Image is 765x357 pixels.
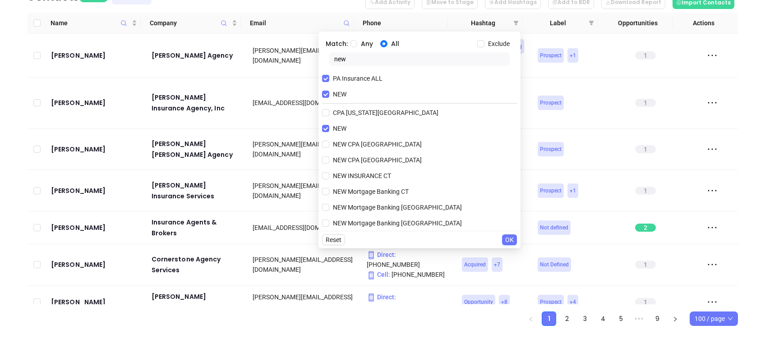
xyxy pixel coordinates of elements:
[152,92,240,114] div: [PERSON_NAME] Insurance Agency, Inc
[540,223,568,233] span: Not defined
[673,316,678,322] span: right
[367,271,390,278] span: Cell :
[322,234,345,245] button: Reset
[329,202,465,212] span: NEW Mortgage Banking [GEOGRAPHIC_DATA]
[322,35,517,52] div: Match:
[51,222,139,233] div: [PERSON_NAME]
[253,292,354,312] div: [PERSON_NAME][EMAIL_ADDRESS][DOMAIN_NAME]
[632,311,646,326] li: Next 5 Pages
[329,155,425,165] span: NEW CPA [GEOGRAPHIC_DATA]
[635,261,656,269] span: 1
[505,235,514,245] span: OK
[253,98,354,108] div: [EMAIL_ADDRESS][DOMAIN_NAME]
[329,52,510,66] input: Search
[540,186,562,196] span: Prospect
[253,223,354,233] div: [EMAIL_ADDRESS][DOMAIN_NAME]
[329,73,386,83] span: PA Insurance ALL
[329,187,412,197] span: NEW Mortgage Banking CT
[51,185,139,196] a: [PERSON_NAME]
[47,13,141,34] th: Name
[512,16,521,30] span: filter
[598,13,673,34] th: Opportunities
[152,291,240,313] a: [PERSON_NAME] Insurance Agency
[253,181,354,201] div: [PERSON_NAME][EMAIL_ADDRESS][DOMAIN_NAME]
[635,224,656,232] span: 2
[367,293,396,301] span: Direct :
[540,144,562,154] span: Prospect
[354,13,447,34] th: Phone
[668,311,682,326] li: Next Page
[560,312,574,325] a: 2
[329,139,425,149] span: NEW CPA [GEOGRAPHIC_DATA]
[635,51,656,59] span: 1
[673,13,729,34] th: Actions
[494,260,500,270] span: + 7
[540,260,569,270] span: Not Defined
[540,297,562,307] span: Prospect
[502,234,517,245] button: OK
[51,18,130,28] span: Name
[150,18,230,28] span: Company
[367,270,449,279] p: [PHONE_NUMBER]
[367,251,396,258] span: Direct :
[329,124,350,133] span: NEW
[456,18,510,28] span: Hashtag
[589,20,594,26] span: filter
[484,39,513,49] span: Exclude
[540,98,562,108] span: Prospect
[635,145,656,153] span: 1
[357,39,377,49] span: Any
[614,312,628,325] a: 5
[540,50,562,60] span: Prospect
[542,312,556,325] a: 1
[690,311,738,326] div: Page Size
[152,50,240,61] a: [PERSON_NAME] Agency
[524,311,538,326] button: left
[51,50,139,61] a: [PERSON_NAME]
[570,297,576,307] span: + 4
[152,180,240,201] a: [PERSON_NAME] Insurance Services
[528,316,534,322] span: left
[524,311,538,326] li: Previous Page
[587,16,596,30] span: filter
[367,250,449,270] p: [PHONE_NUMBER]
[329,218,465,228] span: NEW Mortgage Banking [GEOGRAPHIC_DATA]
[51,144,139,155] a: [PERSON_NAME]
[513,20,519,26] span: filter
[329,89,350,99] span: NEW
[668,311,682,326] button: right
[51,297,139,307] a: [PERSON_NAME]
[329,108,442,118] span: CPA [US_STATE][GEOGRAPHIC_DATA]
[367,292,449,312] p: [PHONE_NUMBER]
[253,255,354,275] div: [PERSON_NAME][EMAIL_ADDRESS][DOMAIN_NAME]
[152,217,240,238] a: Insurance Agents & Brokers
[596,311,610,326] li: 4
[632,311,646,326] span: •••
[570,50,576,60] span: + 1
[635,187,656,195] span: 1
[635,99,656,107] span: 1
[51,259,139,270] a: [PERSON_NAME]
[695,312,733,325] span: 100 / page
[464,297,493,307] span: Opportunity
[152,138,240,160] a: [PERSON_NAME] [PERSON_NAME] Agency
[51,97,139,108] a: [PERSON_NAME]
[650,312,664,325] a: 9
[635,298,656,306] span: 1
[464,260,486,270] span: Acquired
[531,18,585,28] span: Label
[326,235,341,245] span: Reset
[253,46,354,65] div: [PERSON_NAME][EMAIL_ADDRESS][DOMAIN_NAME]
